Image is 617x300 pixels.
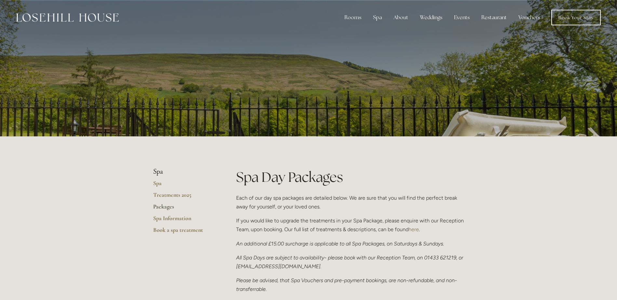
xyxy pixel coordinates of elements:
div: About [388,11,413,24]
em: Please be advised, that Spa Vouchers and pre-payment bookings, are non-refundable, and non-transf... [236,277,457,292]
a: Treatments 2025 [153,191,215,203]
em: An additional £15.00 surcharge is applicable to all Spa Packages, on Saturdays & Sundays. [236,241,444,247]
em: All Spa Days are subject to availability- please book with our Reception Team, on 01433 621219, o... [236,255,464,269]
a: here [409,226,419,232]
a: Spa [153,180,215,191]
a: Vouchers [513,11,545,24]
p: If you would like to upgrade the treatments in your Spa Package, please enquire with our Receptio... [236,216,464,234]
h1: Spa Day Packages [236,168,464,187]
a: Book a spa treatment [153,226,215,238]
div: Restaurant [476,11,512,24]
div: Spa [368,11,387,24]
div: Rooms [339,11,367,24]
p: Each of our day spa packages are detailed below. We are sure that you will find the perfect break... [236,194,464,211]
a: Packages [153,203,215,215]
div: Weddings [415,11,448,24]
div: Events [449,11,475,24]
a: Book Your Stay [551,10,601,25]
li: Spa [153,168,215,176]
a: Spa Information [153,215,215,226]
img: Losehill House [16,13,119,22]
